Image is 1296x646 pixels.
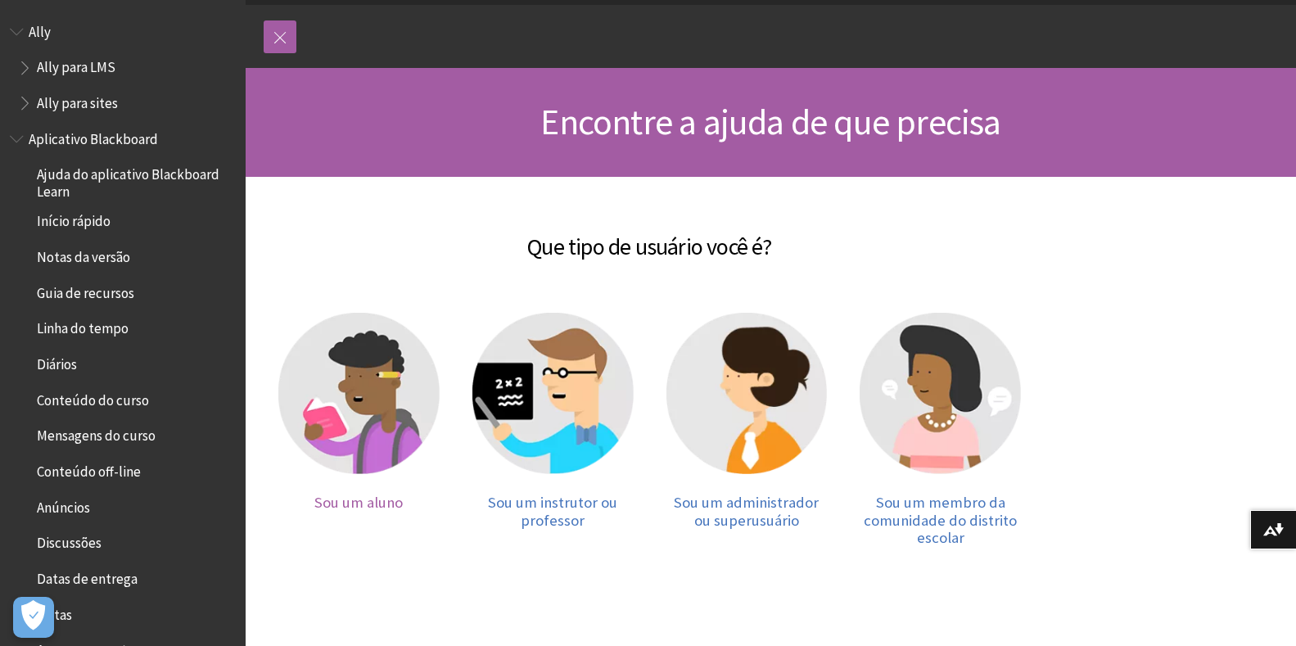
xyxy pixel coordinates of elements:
span: Conteúdo off-line [37,458,141,480]
img: Instrutor [472,313,634,474]
span: Ajuda do aplicativo Blackboard Learn [37,161,234,200]
span: Notas da versão [37,243,130,265]
span: Ally para LMS [37,54,115,76]
a: Aluno Sou um aluno [278,313,440,547]
img: Aluno [278,313,440,474]
img: Membro da comunidade [860,313,1021,474]
span: Sou um membro da comunidade do distrito escolar [864,493,1017,547]
button: Abrir preferências [13,597,54,638]
span: Ally [29,18,51,40]
nav: Book outline for Anthology Ally Help [10,18,236,117]
span: Início rápido [37,208,111,230]
a: Administrador Sou um administrador ou superusuário [666,313,828,547]
span: Notas [37,601,72,623]
span: Sou um instrutor ou professor [488,493,617,530]
span: Discussões [37,530,102,552]
span: Datas de entrega [37,565,138,587]
span: Mensagens do curso [37,422,156,445]
img: Administrador [666,313,828,474]
span: Ally para sites [37,89,118,111]
span: Anúncios [37,494,90,516]
span: Encontre a ajuda de que precisa [540,99,1000,144]
span: Sou um administrador ou superusuário [674,493,819,530]
h2: Que tipo de usuário você é? [262,210,1037,264]
span: Aplicativo Blackboard [29,125,158,147]
span: Diários [37,350,77,373]
a: Membro da comunidade Sou um membro da comunidade do distrito escolar [860,313,1021,547]
span: Conteúdo do curso [37,386,149,409]
span: Linha do tempo [37,315,129,337]
a: Instrutor Sou um instrutor ou professor [472,313,634,547]
span: Guia de recursos [37,279,134,301]
span: Sou um aluno [314,493,403,512]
